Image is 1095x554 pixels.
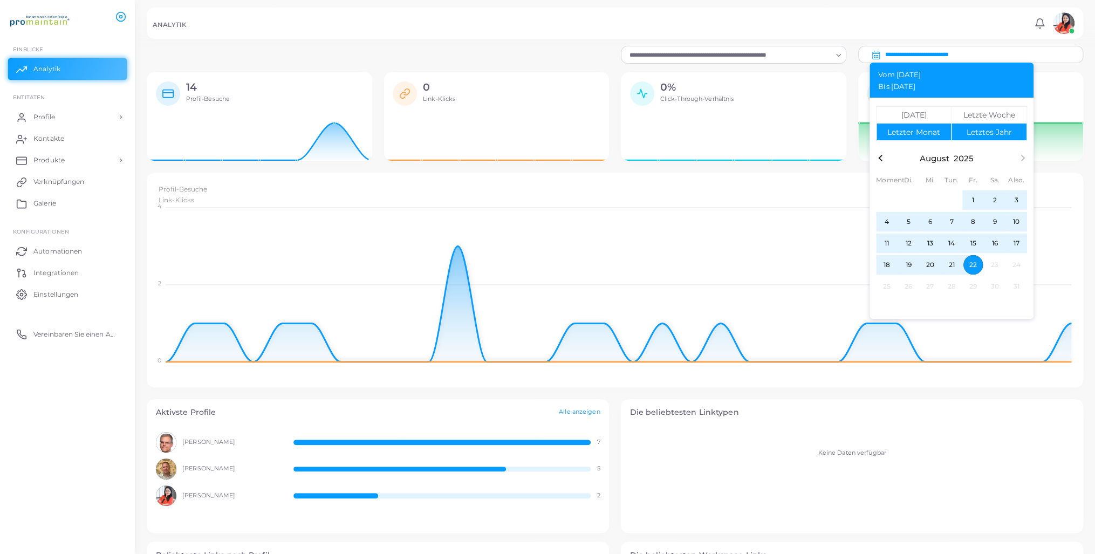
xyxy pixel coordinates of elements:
button: 17 [1005,232,1027,254]
a: Alle anzeigen [559,408,600,417]
div: Letzte Woche [963,111,1015,119]
a: Einstellungen [8,283,127,305]
button: August [920,154,949,162]
span: 27 [920,277,940,296]
button: 5 [898,211,919,232]
span: [PERSON_NAME] [182,491,282,500]
button: 13 [919,232,941,254]
button: 25 [876,276,898,297]
span: Profil-Besuche [159,185,208,193]
div: Keine Daten verfügbar [630,426,1075,480]
span: EINBLICKE [13,46,43,52]
span: Einstellungen [33,290,78,299]
button: 9 [984,211,1005,232]
button: 4 [876,211,898,232]
span: Vom [DATE] [878,71,921,83]
h5: ANALYTIK [153,21,186,29]
button: 2025 [954,154,974,162]
img: Logo [10,10,70,30]
button: 6 [919,211,941,232]
div: Letztes Jahr [967,128,1012,136]
button: Letztes Jahr [952,124,1027,141]
span: 7 [597,438,600,447]
span: Integrationen [33,268,79,278]
span: 1 [963,190,983,210]
span: 29 [963,277,983,296]
a: Vereinbaren Sie einen Anruf [8,323,127,345]
span: Automationen [33,247,82,256]
button: 16 [984,232,1005,254]
span: Link-Klicks [159,196,194,204]
h2: 14 [186,81,230,94]
span: Kontakte [33,134,64,143]
button: 19 [898,254,919,276]
button: Letzte Woche [952,106,1027,124]
span: Verknüpfungen [33,177,84,187]
button: 31 [1005,276,1027,297]
button: 23 [984,254,1005,276]
span: Profil-Besuche [186,95,230,102]
span: [PERSON_NAME] [182,438,282,447]
span: 6 [920,212,940,231]
div: Mi. [919,175,941,185]
div: Tun. [941,175,962,185]
span: Vereinbaren Sie einen Anruf [33,330,119,339]
span: Galerie [33,199,56,208]
div: Di. [898,175,919,185]
a: Integrationen [8,262,127,283]
span: ENTITÄTEN [13,94,45,100]
span: 14 [942,234,961,253]
div: Sa. [984,175,1005,185]
span: Link-Klicks [423,95,455,102]
button: 3 [1005,189,1027,211]
div: Suche nach Option [621,46,846,63]
span: Bis [DATE] [878,83,915,95]
span: 11 [877,234,896,253]
span: 21 [942,255,961,275]
tspan: 0 [157,357,161,364]
button: 7 [941,211,962,232]
span: 18 [877,255,896,275]
span: 30 [985,277,1004,296]
a: Galerie [8,193,127,214]
button: 21 [941,254,962,276]
img: Avatar [1053,12,1075,34]
tspan: 4 [157,202,161,210]
span: 12 [899,234,918,253]
button: 22 [962,254,984,276]
span: Profile [33,112,55,122]
button: 12 [898,232,919,254]
span: 19 [899,255,918,275]
span: 10 [1007,212,1026,231]
a: Profile [8,106,127,128]
span: Analytik [33,64,60,74]
button: 2 [984,189,1005,211]
span: 23 [985,255,1004,275]
button: 29 [962,276,984,297]
span: 9 [985,212,1004,231]
button: 30 [984,276,1005,297]
span: 24 [1007,255,1026,275]
input: Suche nach Option [626,49,832,61]
div: Also. [1005,175,1027,185]
button: [DATE] [876,106,952,124]
img: Avatar [156,459,177,480]
button: 10 [1005,211,1027,232]
tspan: 2 [158,279,161,287]
span: 31 [1007,277,1026,296]
a: Avatar [1050,12,1077,34]
a: Automationen [8,240,127,262]
div: Fr. [962,175,984,185]
h4: Die beliebtesten Linktypen [630,408,1075,417]
span: 5 [899,212,918,231]
span: 16 [985,234,1004,253]
span: 17 [1007,234,1026,253]
button: 18 [876,254,898,276]
button: 14 [941,232,962,254]
span: 20 [920,255,940,275]
img: Avatar [156,485,177,507]
span: 7 [942,212,961,231]
span: Click-Through-Verhältnis [660,95,734,102]
a: Verknüpfungen [8,171,127,193]
a: Analytik [8,58,127,80]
